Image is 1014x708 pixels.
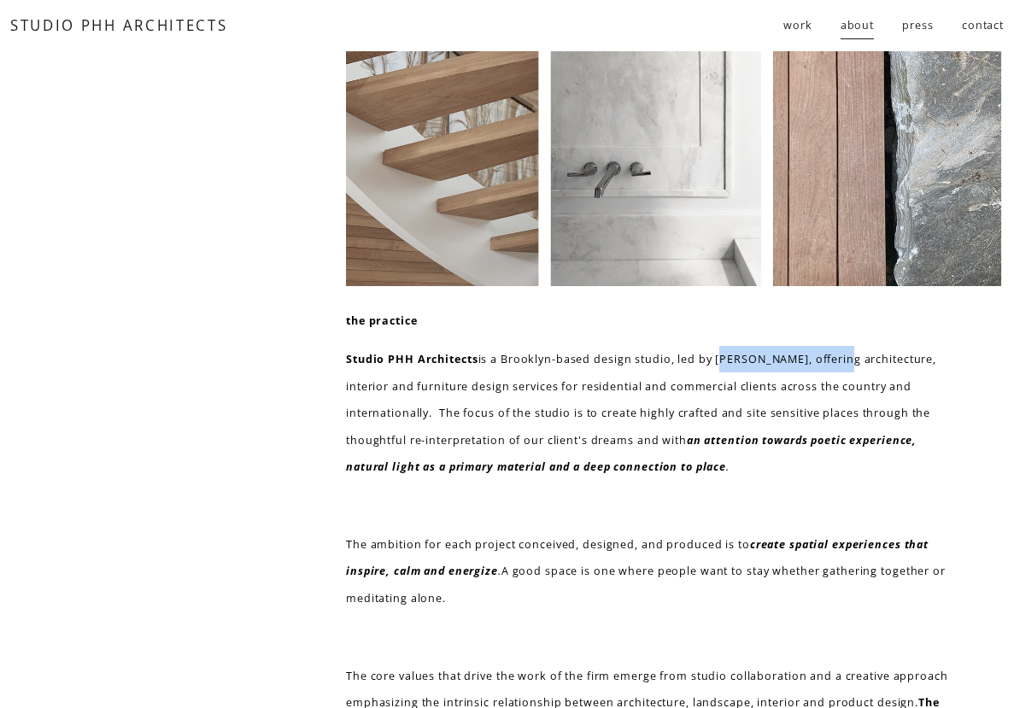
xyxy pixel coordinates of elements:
em: . [726,459,730,474]
strong: the practice [346,313,418,328]
p: is a Brooklyn-based design studio, led by [PERSON_NAME], offering architecture, interior and furn... [346,346,960,480]
a: STUDIO PHH ARCHITECTS [10,15,228,35]
em: . [498,564,501,578]
a: contact [962,11,1004,40]
span: work [783,12,812,38]
a: folder dropdown [783,11,812,40]
a: about [841,11,874,40]
p: The ambition for each project conceived, designed, and produced is to A good space is one where p... [346,531,960,611]
strong: Studio PHH Architects [346,352,478,366]
a: press [902,11,933,40]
